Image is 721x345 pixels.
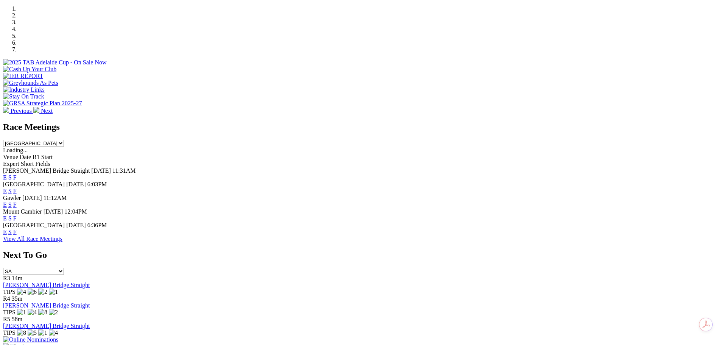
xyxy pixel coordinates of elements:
a: View All Race Meetings [3,236,62,242]
span: Loading... [3,147,28,153]
span: 35m [12,295,22,302]
img: Online Nominations [3,336,58,343]
img: IER REPORT [3,73,43,80]
a: S [8,174,12,181]
a: F [13,201,17,208]
span: TIPS [3,309,16,315]
img: GRSA Strategic Plan 2025-27 [3,100,82,107]
a: E [3,215,7,222]
span: 6:36PM [87,222,107,228]
img: 1 [17,309,26,316]
span: Next [41,108,53,114]
span: Mount Gambier [3,208,42,215]
a: F [13,188,17,194]
h2: Race Meetings [3,122,718,132]
a: S [8,229,12,235]
span: Previous [11,108,32,114]
span: Expert [3,161,19,167]
img: 2025 TAB Adelaide Cup - On Sale Now [3,59,107,66]
a: F [13,229,17,235]
a: Previous [3,108,33,114]
span: [DATE] [91,167,111,174]
img: Industry Links [3,86,45,93]
a: S [8,201,12,208]
span: 12:04PM [64,208,87,215]
span: [DATE] [44,208,63,215]
span: Short [21,161,34,167]
a: [PERSON_NAME] Bridge Straight [3,323,90,329]
a: E [3,201,7,208]
img: chevron-left-pager-white.svg [3,107,9,113]
img: Stay On Track [3,93,44,100]
img: 2 [49,309,58,316]
span: R4 [3,295,10,302]
span: 11:12AM [44,195,67,201]
span: TIPS [3,329,16,336]
img: Cash Up Your Club [3,66,56,73]
a: E [3,174,7,181]
a: E [3,229,7,235]
span: [GEOGRAPHIC_DATA] [3,181,65,187]
span: 58m [12,316,22,322]
span: [PERSON_NAME] Bridge Straight [3,167,90,174]
a: E [3,188,7,194]
span: TIPS [3,289,16,295]
a: [PERSON_NAME] Bridge Straight [3,282,90,288]
img: chevron-right-pager-white.svg [33,107,39,113]
span: 11:31AM [112,167,136,174]
span: [DATE] [22,195,42,201]
img: 4 [28,309,37,316]
img: 2 [38,289,47,295]
span: [GEOGRAPHIC_DATA] [3,222,65,228]
span: R5 [3,316,10,322]
img: Greyhounds As Pets [3,80,58,86]
a: [PERSON_NAME] Bridge Straight [3,302,90,309]
img: 6 [28,289,37,295]
img: 4 [17,289,26,295]
span: 6:03PM [87,181,107,187]
span: Gawler [3,195,21,201]
img: 4 [49,329,58,336]
h2: Next To Go [3,250,718,260]
a: S [8,215,12,222]
a: S [8,188,12,194]
span: 14m [12,275,22,281]
img: 8 [38,309,47,316]
img: 8 [17,329,26,336]
img: 1 [38,329,47,336]
span: R1 Start [33,154,53,160]
a: Next [33,108,53,114]
span: Fields [35,161,50,167]
span: Venue [3,154,18,160]
a: F [13,215,17,222]
img: 5 [28,329,37,336]
span: [DATE] [66,222,86,228]
span: Date [20,154,31,160]
span: R3 [3,275,10,281]
img: 1 [49,289,58,295]
span: [DATE] [66,181,86,187]
a: F [13,174,17,181]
